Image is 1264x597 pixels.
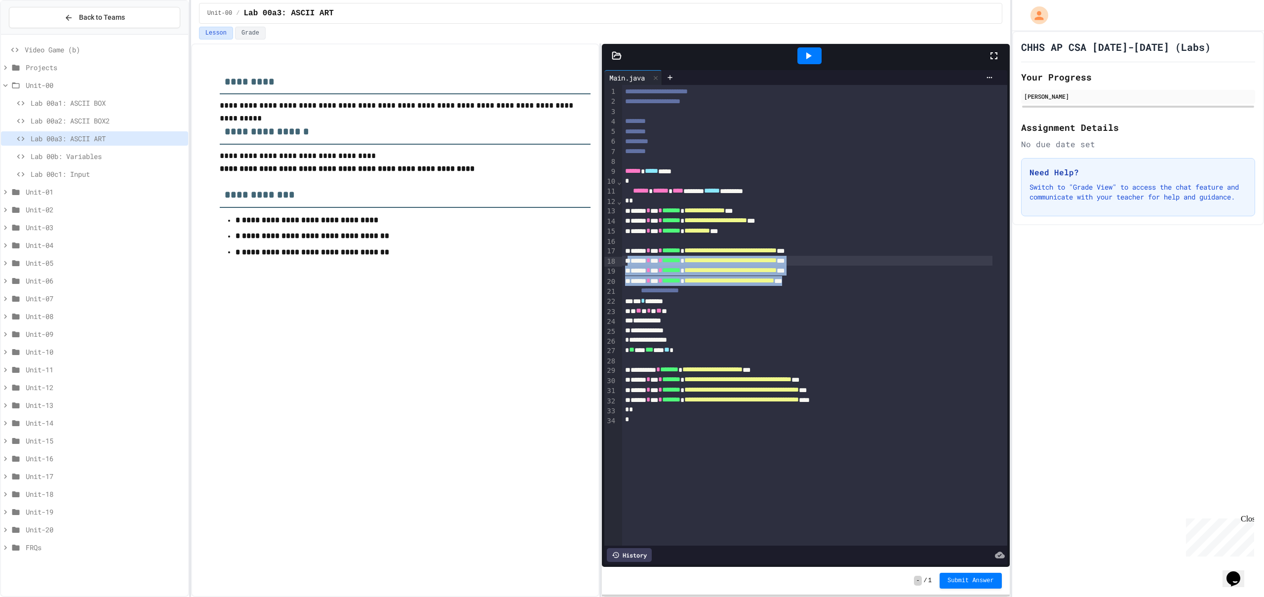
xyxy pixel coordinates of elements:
[604,346,617,356] div: 27
[604,167,617,177] div: 9
[26,222,184,233] span: Unit-03
[607,548,652,562] div: History
[604,246,617,256] div: 17
[9,7,180,28] button: Back to Teams
[26,329,184,339] span: Unit-09
[1021,138,1255,150] div: No due date set
[604,147,617,157] div: 7
[199,27,233,40] button: Lesson
[4,4,68,63] div: Chat with us now!Close
[1024,92,1252,101] div: [PERSON_NAME]
[1021,120,1255,134] h2: Assignment Details
[26,489,184,499] span: Unit-18
[604,376,617,386] div: 30
[207,9,232,17] span: Unit-00
[26,418,184,428] span: Unit-14
[604,187,617,197] div: 11
[604,97,617,107] div: 2
[604,297,617,307] div: 22
[604,227,617,237] div: 15
[26,347,184,357] span: Unit-10
[26,276,184,286] span: Unit-06
[604,337,617,347] div: 26
[604,127,617,137] div: 5
[26,293,184,304] span: Unit-07
[604,397,617,406] div: 32
[26,204,184,215] span: Unit-02
[26,80,184,90] span: Unit-00
[604,87,617,97] div: 1
[604,287,617,297] div: 21
[26,258,184,268] span: Unit-05
[604,257,617,267] div: 18
[26,364,184,375] span: Unit-11
[1021,70,1255,84] h2: Your Progress
[26,453,184,464] span: Unit-16
[1021,40,1211,54] h1: CHHS AP CSA [DATE]-[DATE] (Labs)
[26,187,184,197] span: Unit-01
[617,198,622,205] span: Fold line
[26,436,184,446] span: Unit-15
[31,169,184,179] span: Lab 00c1: Input
[604,177,617,187] div: 10
[26,507,184,517] span: Unit-19
[604,327,617,337] div: 25
[26,542,184,553] span: FRQs
[26,524,184,535] span: Unit-20
[604,277,617,287] div: 20
[1029,166,1247,178] h3: Need Help?
[604,386,617,396] div: 31
[604,197,617,207] div: 12
[604,157,617,167] div: 8
[948,577,994,585] span: Submit Answer
[604,206,617,216] div: 13
[31,98,184,108] span: Lab 00a1: ASCII BOX
[1029,182,1247,202] p: Switch to "Grade View" to access the chat feature and communicate with your teacher for help and ...
[26,311,184,321] span: Unit-08
[604,366,617,376] div: 29
[26,471,184,481] span: Unit-17
[604,357,617,366] div: 28
[914,576,921,586] span: -
[604,317,617,327] div: 24
[604,117,617,127] div: 4
[604,73,650,83] div: Main.java
[604,107,617,117] div: 3
[26,382,184,393] span: Unit-12
[26,240,184,250] span: Unit-04
[940,573,1002,589] button: Submit Answer
[79,12,125,23] span: Back to Teams
[31,116,184,126] span: Lab 00a2: ASCII BOX2
[31,133,184,144] span: Lab 00a3: ASCII ART
[924,577,927,585] span: /
[928,577,932,585] span: 1
[1182,515,1254,557] iframe: chat widget
[604,267,617,277] div: 19
[26,400,184,410] span: Unit-13
[236,9,239,17] span: /
[604,70,662,85] div: Main.java
[604,217,617,227] div: 14
[604,307,617,317] div: 23
[617,178,622,186] span: Fold line
[31,151,184,161] span: Lab 00b: Variables
[1020,4,1051,27] div: My Account
[235,27,266,40] button: Grade
[26,62,184,73] span: Projects
[25,44,184,55] span: Video Game (b)
[1223,557,1254,587] iframe: chat widget
[604,406,617,416] div: 33
[604,237,617,247] div: 16
[604,416,617,426] div: 34
[243,7,333,19] span: Lab 00a3: ASCII ART
[604,137,617,147] div: 6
